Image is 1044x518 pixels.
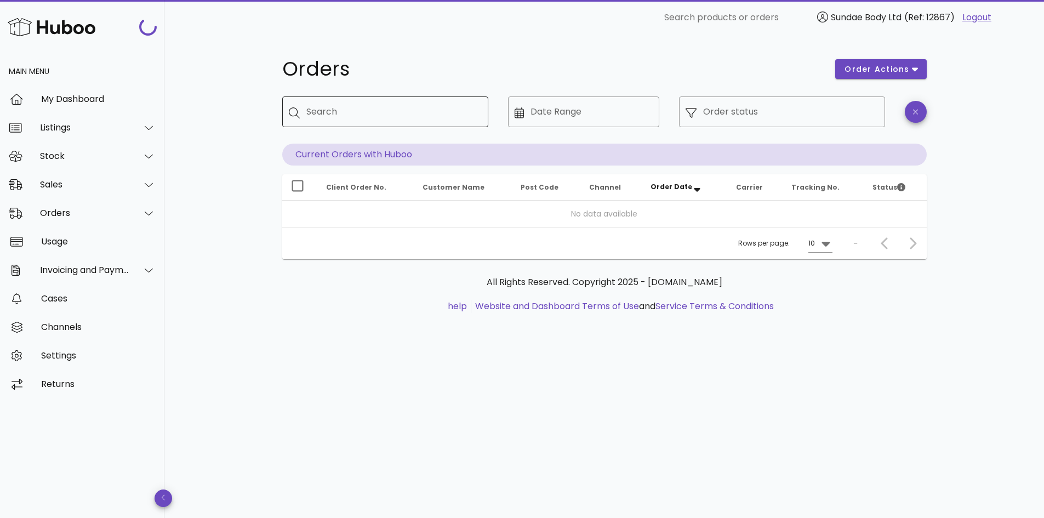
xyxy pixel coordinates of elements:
span: Order Date [651,182,692,191]
div: Cases [41,293,156,304]
span: Customer Name [423,183,484,192]
span: (Ref: 12867) [904,11,955,24]
div: Stock [40,151,129,161]
h1: Orders [282,59,823,79]
th: Post Code [512,174,580,201]
span: Post Code [521,183,558,192]
p: Current Orders with Huboo [282,144,927,166]
div: Listings [40,122,129,133]
span: Tracking No. [791,183,840,192]
span: Carrier [736,183,763,192]
a: Logout [962,11,991,24]
div: – [853,238,858,248]
li: and [471,300,774,313]
td: No data available [282,201,927,227]
div: Usage [41,236,156,247]
span: Status [872,183,905,192]
div: My Dashboard [41,94,156,104]
th: Order Date: Sorted descending. Activate to remove sorting. [642,174,727,201]
img: Huboo Logo [8,15,95,39]
div: Channels [41,322,156,332]
div: Sales [40,179,129,190]
div: 10Rows per page: [808,235,832,252]
div: Returns [41,379,156,389]
div: Orders [40,208,129,218]
th: Customer Name [414,174,512,201]
th: Carrier [727,174,782,201]
th: Status [864,174,926,201]
div: Invoicing and Payments [40,265,129,275]
span: order actions [844,64,910,75]
a: Website and Dashboard Terms of Use [475,300,639,312]
div: Settings [41,350,156,361]
span: Channel [589,183,621,192]
span: Client Order No. [326,183,386,192]
span: Sundae Body Ltd [831,11,902,24]
p: All Rights Reserved. Copyright 2025 - [DOMAIN_NAME] [291,276,918,289]
div: Rows per page: [738,227,832,259]
button: order actions [835,59,926,79]
th: Tracking No. [783,174,864,201]
div: 10 [808,238,815,248]
th: Channel [580,174,642,201]
a: Service Terms & Conditions [655,300,774,312]
th: Client Order No. [317,174,414,201]
a: help [448,300,467,312]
